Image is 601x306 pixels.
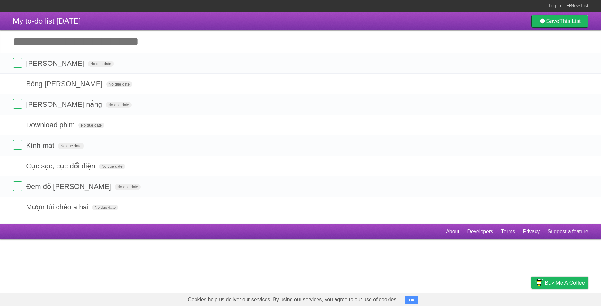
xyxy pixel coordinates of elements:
[446,225,459,238] a: About
[26,183,113,191] span: Đem đồ [PERSON_NAME]
[26,100,104,108] span: [PERSON_NAME] nắng
[13,181,22,191] label: Done
[13,202,22,211] label: Done
[26,121,76,129] span: Download phim
[13,58,22,68] label: Done
[115,184,141,190] span: No due date
[545,277,585,288] span: Buy me a coffee
[78,123,104,128] span: No due date
[405,296,418,304] button: OK
[548,225,588,238] a: Suggest a feature
[88,61,114,67] span: No due date
[58,143,84,149] span: No due date
[531,15,588,28] a: SaveThis List
[531,277,588,289] a: Buy me a coffee
[559,18,581,24] b: This List
[13,140,22,150] label: Done
[106,81,132,87] span: No due date
[501,225,515,238] a: Terms
[535,277,543,288] img: Buy me a coffee
[13,79,22,88] label: Done
[13,99,22,109] label: Done
[92,205,118,210] span: No due date
[26,59,86,67] span: [PERSON_NAME]
[181,293,404,306] span: Cookies help us deliver our services. By using our services, you agree to our use of cookies.
[99,164,125,169] span: No due date
[26,80,104,88] span: Bông [PERSON_NAME]
[13,161,22,170] label: Done
[13,17,81,25] span: My to-do list [DATE]
[467,225,493,238] a: Developers
[26,162,97,170] span: Cục sạc, cục đổi điện
[26,141,56,149] span: Kính mát
[523,225,540,238] a: Privacy
[106,102,132,108] span: No due date
[26,203,90,211] span: Mượn túi chéo a hai
[13,120,22,129] label: Done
